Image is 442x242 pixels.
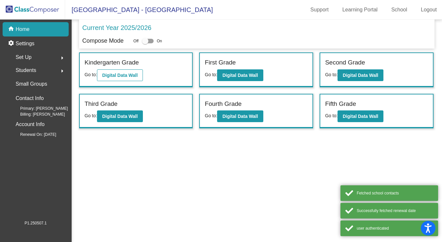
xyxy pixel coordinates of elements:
[16,66,36,75] span: Students
[205,99,242,109] label: Fourth Grade
[205,72,217,77] span: Go to:
[65,5,213,15] span: [GEOGRAPHIC_DATA] - [GEOGRAPHIC_DATA]
[205,58,236,67] label: First Grade
[357,208,433,214] div: Successfully fetched renewal date
[133,38,139,44] span: Off
[82,23,151,33] p: Current Year 2025/2026
[97,69,143,81] button: Digital Data Wall
[16,40,35,48] p: Settings
[325,113,338,118] span: Go to:
[325,58,365,67] label: Second Grade
[157,38,162,44] span: On
[343,73,378,78] b: Digital Data Wall
[338,69,383,81] button: Digital Data Wall
[85,99,117,109] label: Third Grade
[357,190,433,196] div: Fetched school contacts
[82,36,124,45] p: Compose Mode
[16,25,30,33] p: Home
[386,5,412,15] a: School
[10,106,68,111] span: Primary: [PERSON_NAME]
[10,132,56,137] span: Renewal On: [DATE]
[337,5,383,15] a: Learning Portal
[16,94,44,103] p: Contact Info
[325,99,356,109] label: Fifth Grade
[357,225,433,231] div: user authenticated
[8,25,16,33] mat-icon: home
[343,114,378,119] b: Digital Data Wall
[97,110,143,122] button: Digital Data Wall
[338,110,383,122] button: Digital Data Wall
[416,5,442,15] a: Logout
[222,73,258,78] b: Digital Data Wall
[222,114,258,119] b: Digital Data Wall
[85,113,97,118] span: Go to:
[305,5,334,15] a: Support
[58,54,66,62] mat-icon: arrow_right
[16,79,47,89] p: Small Groups
[58,67,66,75] mat-icon: arrow_right
[217,110,263,122] button: Digital Data Wall
[325,72,338,77] span: Go to:
[102,114,138,119] b: Digital Data Wall
[16,53,32,62] span: Set Up
[217,69,263,81] button: Digital Data Wall
[205,113,217,118] span: Go to:
[8,40,16,48] mat-icon: settings
[85,72,97,77] span: Go to:
[10,111,65,117] span: Billing: [PERSON_NAME]
[102,73,138,78] b: Digital Data Wall
[16,120,45,129] p: Account Info
[85,58,139,67] label: Kindergarten Grade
